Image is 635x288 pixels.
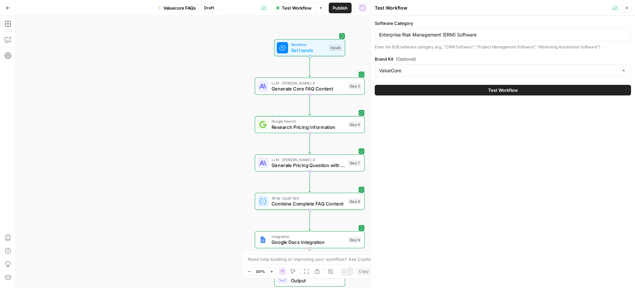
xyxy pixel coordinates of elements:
g: Edge from start to step_5 [309,56,311,77]
span: Combine Complete FAQ Content [272,200,345,207]
span: (Optional) [396,56,416,62]
div: Google SearchResearch Pricing InformationStep 6 [255,116,364,133]
span: 107% [256,269,265,274]
input: CRM Software [379,31,627,38]
g: Edge from step_7 to step_8 [309,171,311,192]
span: Test Workflow [282,5,312,11]
span: Generate Core FAQ Content [272,85,345,92]
div: EndOutput [255,269,364,286]
span: Integration [272,234,345,239]
button: Test Workflow [375,85,631,95]
div: LLM · [PERSON_NAME] 4Generate Pricing Question with CitationsStep 7 [255,154,364,171]
img: Instagram%20post%20-%201%201.png [259,236,266,243]
span: Copy [359,268,369,274]
g: Edge from step_5 to step_6 [309,95,311,115]
button: Test Workflow [272,3,316,13]
span: LLM · [PERSON_NAME] 4 [272,80,345,86]
span: Publish [333,5,348,11]
div: Write Liquid TextCombine Complete FAQ ContentStep 8 [255,193,364,210]
span: Draft [204,5,214,11]
div: Inputs [329,45,342,51]
span: Workflow [291,42,326,47]
div: IntegrationGoogle Docs IntegrationStep 9 [255,231,364,248]
div: Step 7 [348,160,361,166]
span: Google Docs Integration [272,239,345,246]
p: Enter the B2B software category (e.g., "CRM Software", "Project Management Software", "Marketing ... [375,44,631,50]
div: Step 5 [348,83,361,89]
g: Edge from step_8 to step_9 [309,210,311,230]
span: Output [291,277,339,284]
span: Google Search [272,119,345,124]
div: Step 8 [348,198,361,204]
span: Generate Pricing Question with Citations [272,162,345,169]
button: Valuecore FAQs [153,3,200,13]
div: LLM · [PERSON_NAME] 4Generate Core FAQ ContentStep 5 [255,78,364,94]
label: Software Category [375,20,631,27]
button: Publish [329,3,352,13]
span: Test Workflow [488,87,518,93]
span: LLM · [PERSON_NAME] 4 [272,157,345,162]
div: Step 6 [348,121,361,128]
span: Write Liquid Text [272,195,345,201]
input: ValueCore [379,67,617,74]
button: Copy [356,267,371,276]
div: Step 9 [348,237,361,243]
span: Valuecore FAQs [163,5,196,11]
label: Brand Kit [375,56,631,62]
span: Set Inputs [291,47,326,54]
span: Research Pricing Information [272,124,345,131]
g: Edge from step_6 to step_7 [309,133,311,154]
div: WorkflowSet InputsInputs [255,39,364,56]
